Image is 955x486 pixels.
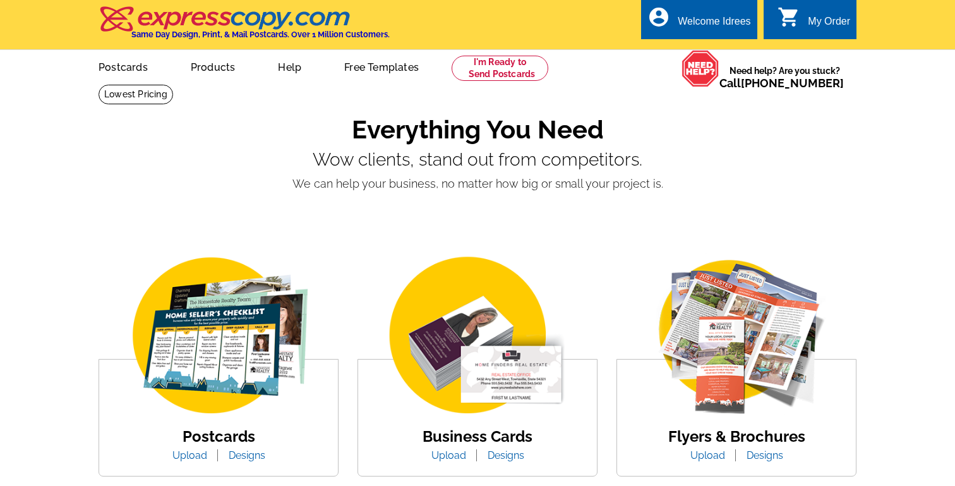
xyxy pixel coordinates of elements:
[423,427,532,446] a: Business Cards
[737,449,793,461] a: Designs
[99,150,856,170] p: Wow clients, stand out from competitors.
[163,449,217,461] a: Upload
[478,449,534,461] a: Designs
[778,14,850,30] a: shopping_cart My Order
[681,449,735,461] a: Upload
[647,6,670,28] i: account_circle
[741,76,844,90] a: [PHONE_NUMBER]
[370,253,585,420] img: business-card.png
[99,175,856,192] p: We can help your business, no matter how big or small your project is.
[719,76,844,90] span: Call
[131,30,390,39] h4: Same Day Design, Print, & Mail Postcards. Over 1 Million Customers.
[324,51,439,81] a: Free Templates
[678,16,750,33] div: Welcome Idrees
[99,114,856,145] h1: Everything You Need
[171,51,256,81] a: Products
[719,64,850,90] span: Need help? Are you stuck?
[629,253,844,420] img: flyer-card.png
[219,449,275,461] a: Designs
[78,51,168,81] a: Postcards
[422,449,476,461] a: Upload
[668,427,805,446] a: Flyers & Brochures
[258,51,321,81] a: Help
[183,427,255,446] a: Postcards
[682,50,719,87] img: help
[778,6,800,28] i: shopping_cart
[808,16,850,33] div: My Order
[99,15,390,39] a: Same Day Design, Print, & Mail Postcards. Over 1 Million Customers.
[111,253,326,420] img: img_postcard.png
